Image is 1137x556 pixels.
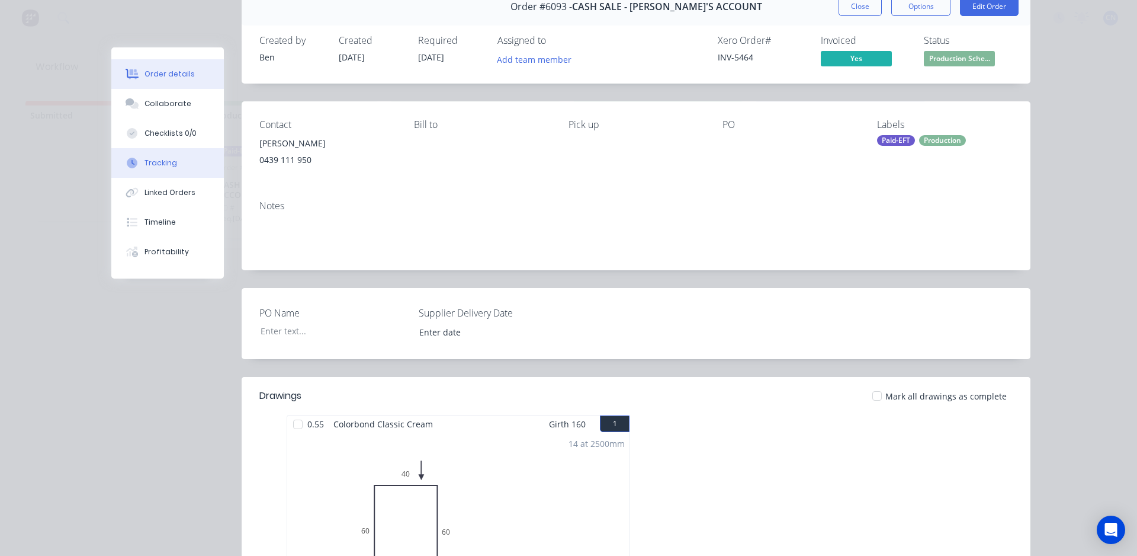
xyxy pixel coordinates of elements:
[497,35,616,46] div: Assigned to
[111,178,224,207] button: Linked Orders
[144,187,195,198] div: Linked Orders
[144,128,197,139] div: Checklists 0/0
[722,119,858,130] div: PO
[877,135,915,146] div: Paid-EFT
[111,119,224,148] button: Checklists 0/0
[111,59,224,89] button: Order details
[329,416,438,433] span: Colorbond Classic Cream
[259,135,395,173] div: [PERSON_NAME]0439 111 950
[924,51,995,66] span: Production Sche...
[144,247,189,257] div: Profitability
[259,152,395,168] div: 0439 111 950
[259,35,325,46] div: Created by
[568,437,625,450] div: 14 at 2500mm
[414,119,550,130] div: Bill to
[339,35,404,46] div: Created
[339,52,365,63] span: [DATE]
[497,51,578,67] button: Add team member
[259,135,395,152] div: [PERSON_NAME]
[144,158,177,168] div: Tracking
[510,1,572,12] span: Order #6093 -
[924,51,995,69] button: Production Sche...
[821,51,892,66] span: Yes
[259,119,395,130] div: Contact
[821,35,910,46] div: Invoiced
[919,135,966,146] div: Production
[572,1,762,12] span: CASH SALE - [PERSON_NAME]'S ACCOUNT
[924,35,1013,46] div: Status
[144,98,191,109] div: Collaborate
[718,51,807,63] div: INV-5464
[411,323,558,341] input: Enter date
[259,306,407,320] label: PO Name
[144,69,195,79] div: Order details
[418,52,444,63] span: [DATE]
[111,148,224,178] button: Tracking
[877,119,1013,130] div: Labels
[1097,516,1125,544] div: Open Intercom Messenger
[111,89,224,119] button: Collaborate
[568,119,704,130] div: Pick up
[549,416,586,433] span: Girth 160
[885,390,1007,402] span: Mark all drawings as complete
[303,416,329,433] span: 0.55
[111,237,224,267] button: Profitability
[419,306,567,320] label: Supplier Delivery Date
[718,35,807,46] div: Xero Order #
[259,51,325,63] div: Ben
[111,207,224,237] button: Timeline
[418,35,483,46] div: Required
[259,389,301,403] div: Drawings
[491,51,578,67] button: Add team member
[259,200,1013,212] div: Notes
[144,217,176,228] div: Timeline
[600,416,629,432] button: 1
